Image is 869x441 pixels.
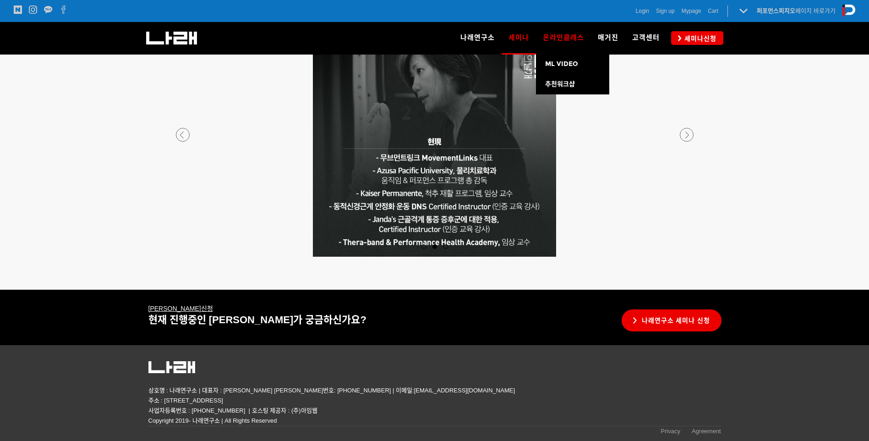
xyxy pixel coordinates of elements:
[682,6,701,16] a: Mypage
[622,309,722,332] a: 나래연구소 세미나 신청
[148,305,201,312] a: [PERSON_NAME]
[148,416,721,426] p: Copyright 2019- 나래연구소 | All Rights Reserved
[661,428,680,435] span: Privacy
[632,33,660,42] span: 고객센터
[625,22,667,54] a: 고객센터
[757,7,836,14] a: 퍼포먼스피지오페이지 바로가기
[757,7,795,14] strong: 퍼포먼스피지오
[502,22,536,54] a: 세미나
[536,22,591,54] a: 온라인클래스
[536,74,609,94] a: 추천워크샵
[671,31,723,44] a: 세미나신청
[148,361,195,373] img: 5c63318082161.png
[454,22,502,54] a: 나래연구소
[148,386,721,406] p: 상호명 : 나래연구소 | 대표자 : [PERSON_NAME] [PERSON_NAME]번호: [PHONE_NUMBER] | 이메일:[EMAIL_ADDRESS][DOMAIN_NA...
[656,6,675,16] a: Sign up
[692,428,721,435] span: Agreement
[460,33,495,42] span: 나래연구소
[598,33,618,42] span: 매거진
[508,30,529,45] span: 세미나
[148,314,366,325] span: 현재 진행중인 [PERSON_NAME]가 궁금하신가요?
[545,60,578,68] span: ML VIDEO
[543,33,584,42] span: 온라인클래스
[148,406,721,416] p: 사업자등록번호 : [PHONE_NUMBER] | 호스팅 제공자 : (주)아임웹
[591,22,625,54] a: 매거진
[708,6,718,16] a: Cart
[536,54,609,74] a: ML VIDEO
[636,6,649,16] a: Login
[692,426,721,439] a: Agreement
[148,305,213,312] u: 신청
[661,426,680,439] a: Privacy
[545,80,575,88] span: 추천워크샵
[682,34,716,43] span: 세미나신청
